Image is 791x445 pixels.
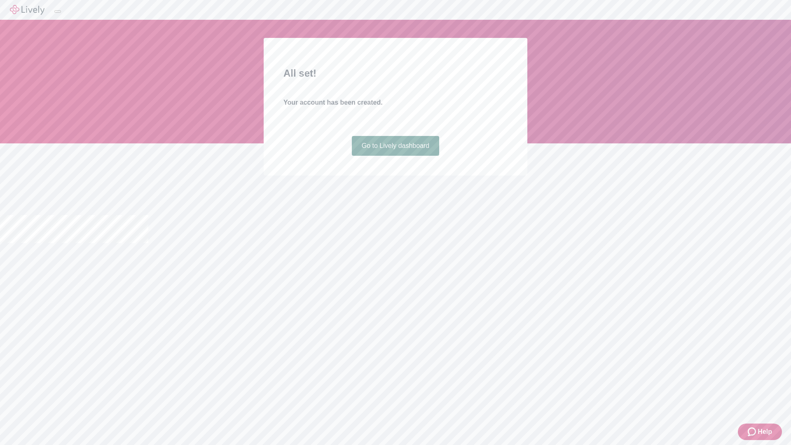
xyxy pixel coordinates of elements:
[352,136,440,156] a: Go to Lively dashboard
[748,427,758,437] svg: Zendesk support icon
[283,66,508,81] h2: All set!
[738,424,782,440] button: Zendesk support iconHelp
[54,10,61,13] button: Log out
[283,98,508,108] h4: Your account has been created.
[10,5,44,15] img: Lively
[758,427,772,437] span: Help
